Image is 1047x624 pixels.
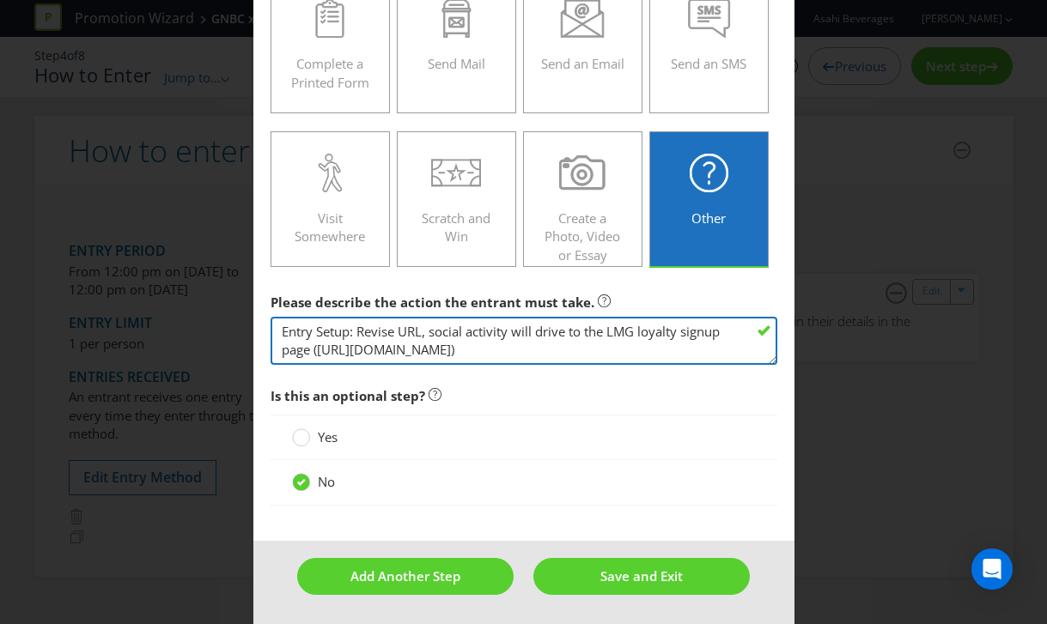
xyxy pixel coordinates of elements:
button: Save and Exit [533,558,750,595]
span: Complete a Printed Form [291,55,369,90]
button: Add Another Step [297,558,514,595]
span: Please describe the action the entrant must take. [271,294,594,311]
span: Visit Somewhere [295,209,365,245]
span: Save and Exit [600,567,683,585]
span: Add Another Step [350,567,460,585]
span: Send Mail [428,55,485,72]
span: Yes [318,428,338,445]
span: Scratch and Win [422,209,490,245]
span: Send an SMS [671,55,746,72]
span: Send an Email [541,55,624,72]
span: No [318,473,335,490]
span: Other [691,209,726,227]
span: Create a Photo, Video or Essay [545,209,620,264]
span: Is this an optional step? [271,387,425,404]
div: Open Intercom Messenger [971,548,1013,590]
